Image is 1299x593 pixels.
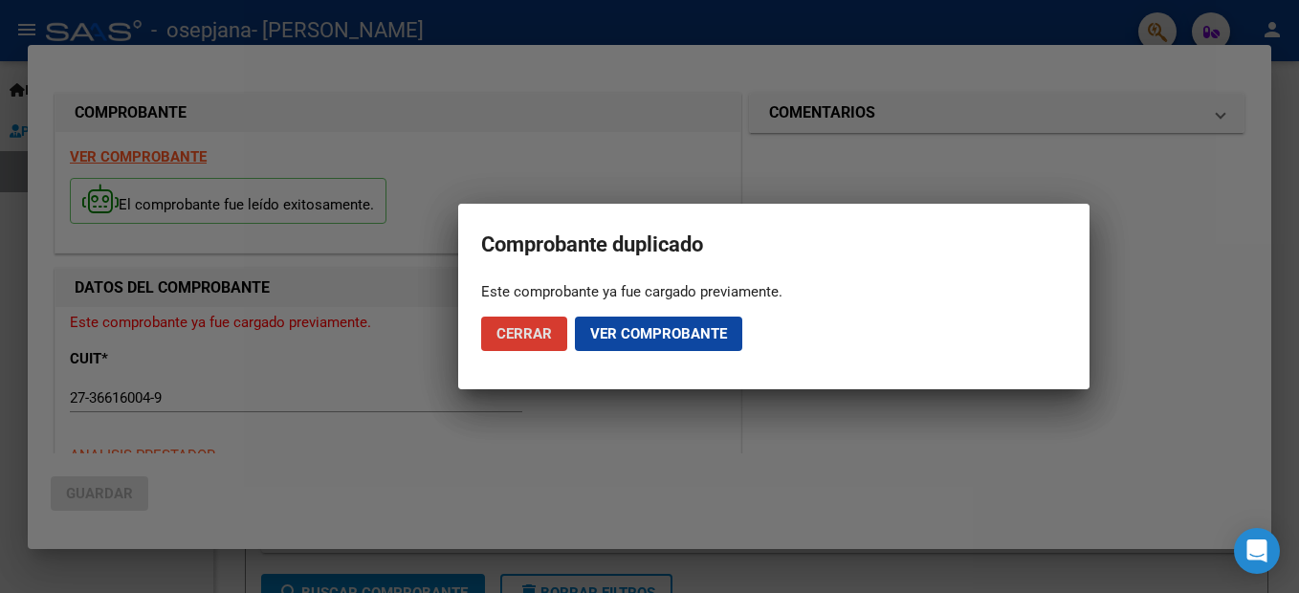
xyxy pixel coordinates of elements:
[590,325,727,342] span: Ver comprobante
[481,282,1067,301] div: Este comprobante ya fue cargado previamente.
[481,317,567,351] button: Cerrar
[496,325,552,342] span: Cerrar
[1234,528,1280,574] div: Open Intercom Messenger
[481,227,1067,263] h2: Comprobante duplicado
[575,317,742,351] button: Ver comprobante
